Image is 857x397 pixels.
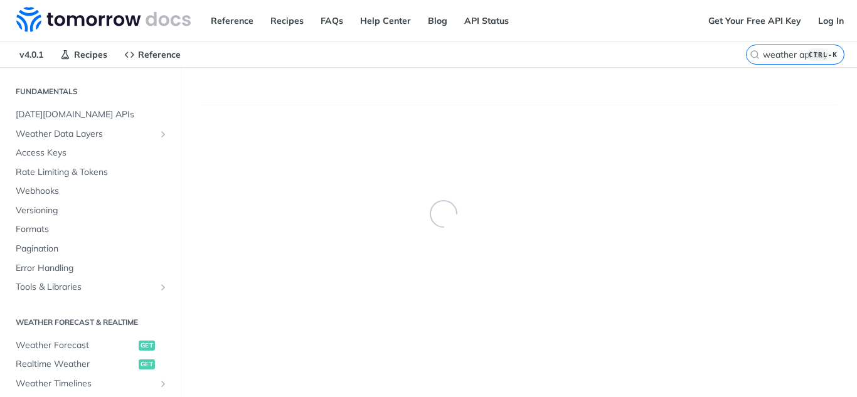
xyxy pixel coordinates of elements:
span: Weather Timelines [16,378,155,390]
a: Error Handling [9,259,171,278]
a: Recipes [263,11,311,30]
a: Versioning [9,201,171,220]
span: Reference [138,49,181,60]
a: [DATE][DOMAIN_NAME] APIs [9,105,171,124]
span: Formats [16,223,168,236]
a: Realtime Weatherget [9,355,171,374]
kbd: CTRL-K [806,48,841,61]
a: Formats [9,220,171,239]
button: Show subpages for Weather Data Layers [158,129,168,139]
a: FAQs [314,11,350,30]
span: get [139,359,155,369]
button: Show subpages for Weather Timelines [158,379,168,389]
img: Tomorrow.io Weather API Docs [16,7,191,32]
span: Webhooks [16,185,168,198]
span: Weather Forecast [16,339,136,352]
h2: Weather Forecast & realtime [9,317,171,328]
a: API Status [457,11,516,30]
a: Rate Limiting & Tokens [9,163,171,182]
a: Weather Data LayersShow subpages for Weather Data Layers [9,125,171,144]
a: Reference [117,45,188,64]
h2: Fundamentals [9,86,171,97]
span: Error Handling [16,262,168,275]
a: Pagination [9,240,171,258]
span: Versioning [16,204,168,217]
span: Access Keys [16,147,168,159]
a: Webhooks [9,182,171,201]
a: Tools & LibrariesShow subpages for Tools & Libraries [9,278,171,297]
a: Access Keys [9,144,171,162]
span: Weather Data Layers [16,128,155,140]
span: Realtime Weather [16,358,136,371]
span: get [139,341,155,351]
span: [DATE][DOMAIN_NAME] APIs [16,109,168,121]
span: v4.0.1 [13,45,50,64]
svg: Search [750,50,760,60]
span: Pagination [16,243,168,255]
a: Weather Forecastget [9,336,171,355]
a: Reference [204,11,260,30]
span: Recipes [74,49,107,60]
a: Recipes [53,45,114,64]
a: Help Center [353,11,418,30]
span: Rate Limiting & Tokens [16,166,168,179]
button: Show subpages for Tools & Libraries [158,282,168,292]
a: Get Your Free API Key [701,11,808,30]
a: Log In [811,11,851,30]
a: Blog [421,11,454,30]
a: Weather TimelinesShow subpages for Weather Timelines [9,374,171,393]
span: Tools & Libraries [16,281,155,294]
